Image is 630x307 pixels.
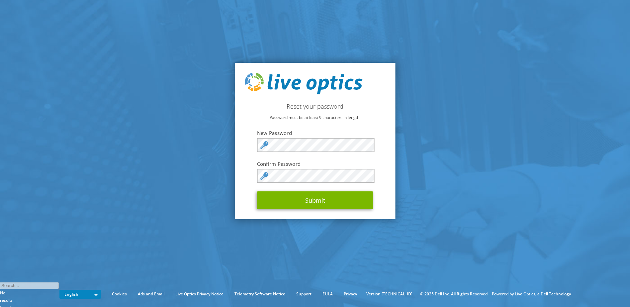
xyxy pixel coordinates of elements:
[417,290,491,298] li: © 2025 Dell Inc. All Rights Reserved
[257,160,373,167] label: Confirm Password
[339,290,362,298] a: Privacy
[291,290,316,298] a: Support
[229,290,290,298] a: Telemetry Software Notice
[133,290,169,298] a: Ads and Email
[107,290,132,298] a: Cookies
[245,73,362,95] img: live_optics_svg.svg
[245,103,385,110] h2: Reset your password
[317,290,338,298] a: EULA
[363,290,416,298] li: Version [TECHNICAL_ID]
[170,290,228,298] a: Live Optics Privacy Notice
[257,130,373,136] label: New Password
[245,114,385,121] p: Password must be at least 9 characters in length.
[257,191,373,209] button: Submit
[492,290,571,298] li: Powered by Live Optics, a Dell Technology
